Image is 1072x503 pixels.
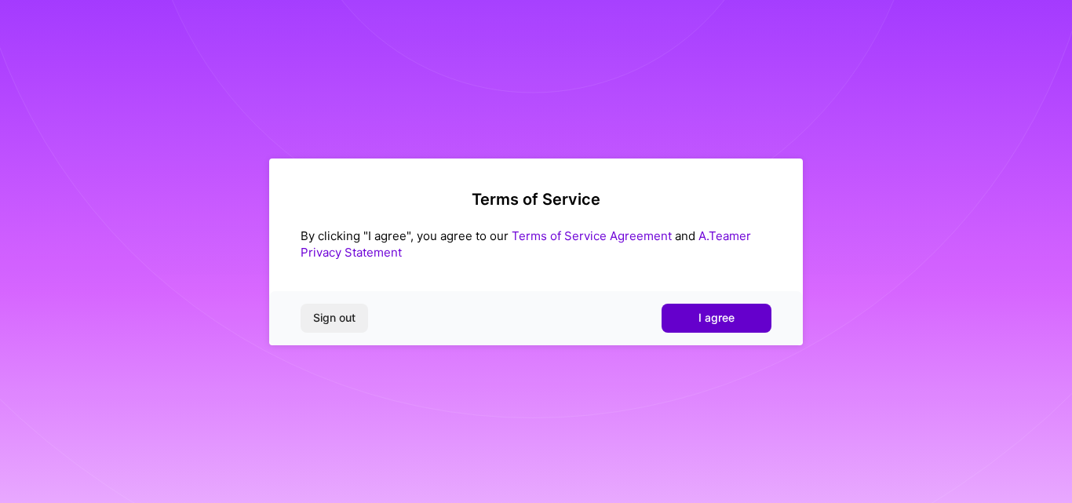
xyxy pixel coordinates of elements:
[301,228,771,261] div: By clicking "I agree", you agree to our and
[301,304,368,332] button: Sign out
[313,310,356,326] span: Sign out
[698,310,735,326] span: I agree
[301,190,771,209] h2: Terms of Service
[662,304,771,332] button: I agree
[512,228,672,243] a: Terms of Service Agreement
